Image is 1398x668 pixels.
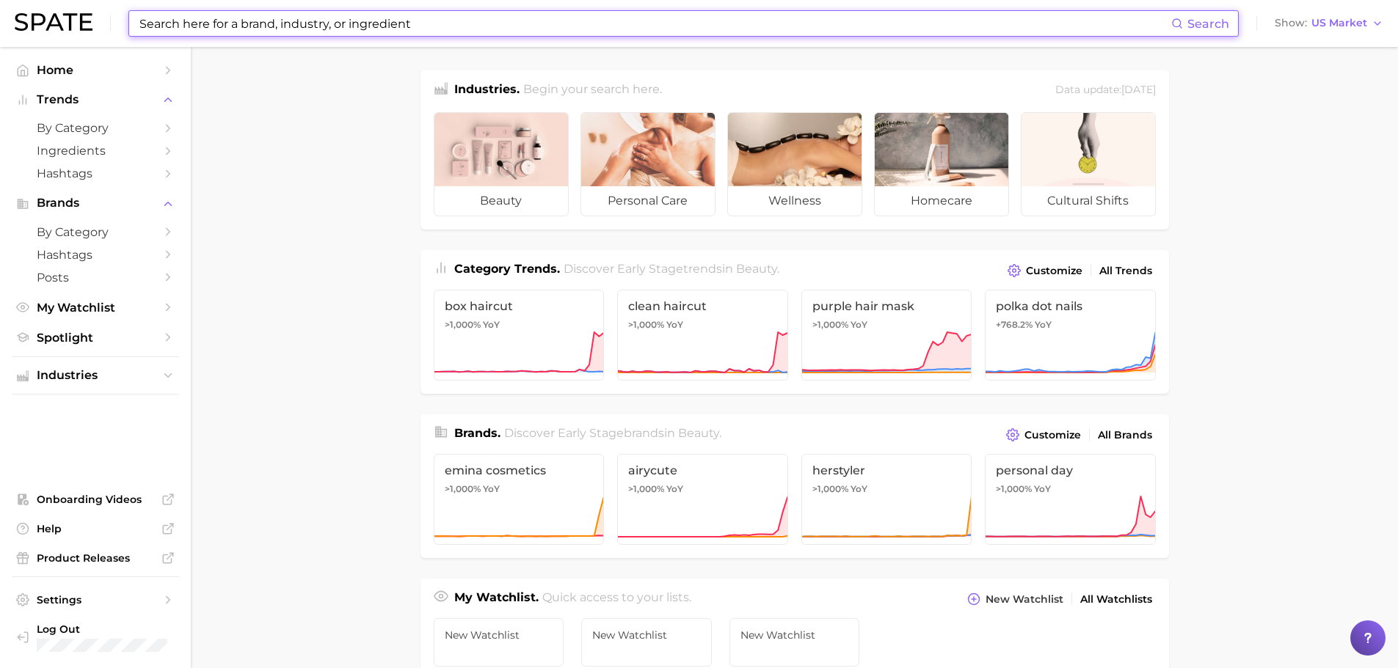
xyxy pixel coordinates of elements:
[12,266,179,289] a: Posts
[1094,425,1156,445] a: All Brands
[801,454,972,545] a: herstyler>1,000% YoY
[37,522,154,535] span: Help
[812,463,961,477] span: herstyler
[37,369,154,382] span: Industries
[454,81,520,100] h1: Industries.
[740,629,849,641] span: New Watchlist
[37,301,154,315] span: My Watchlist
[12,296,179,319] a: My Watchlist
[1187,17,1229,31] span: Search
[504,426,721,440] span: Discover Early Stage brands in .
[1021,112,1156,216] a: cultural shifts
[37,93,154,106] span: Trends
[996,319,1033,330] span: +768.2%
[617,454,788,545] a: airycute>1,000% YoY
[12,221,179,243] a: by Category
[12,117,179,139] a: by Category
[12,364,179,386] button: Industries
[812,319,848,330] span: >1,000%
[37,121,154,135] span: by Category
[628,299,777,313] span: clean haircut
[12,192,179,214] button: Brands
[1022,186,1155,216] span: cultural shifts
[1099,265,1152,277] span: All Trends
[628,463,777,477] span: airycute
[812,299,961,313] span: purple hair mask
[1098,429,1152,441] span: All Brands
[812,483,848,494] span: >1,000%
[454,262,560,276] span: Category Trends .
[445,319,481,330] span: >1,000%
[1275,19,1307,27] span: Show
[483,319,500,331] span: YoY
[666,483,683,495] span: YoY
[851,319,867,331] span: YoY
[581,618,712,667] a: New Watchlist
[1024,429,1081,441] span: Customize
[986,593,1063,606] span: New Watchlist
[728,186,862,216] span: wellness
[12,139,179,162] a: Ingredients
[12,243,179,266] a: Hashtags
[1311,19,1367,27] span: US Market
[12,518,179,540] a: Help
[996,483,1032,494] span: >1,000%
[874,112,1009,216] a: homecare
[445,299,594,313] span: box haircut
[12,59,179,81] a: Home
[580,112,716,216] a: personal care
[434,112,569,216] a: beauty
[12,547,179,569] a: Product Releases
[851,483,867,495] span: YoY
[434,618,564,667] a: New Watchlist
[592,629,701,641] span: New Watchlist
[736,262,777,276] span: beauty
[985,454,1156,545] a: personal day>1,000% YoY
[138,11,1171,36] input: Search here for a brand, industry, or ingredient
[964,589,1066,609] button: New Watchlist
[1080,593,1152,606] span: All Watchlists
[1026,265,1082,277] span: Customize
[37,166,154,180] span: Hashtags
[729,618,860,667] a: New Watchlist
[666,319,683,331] span: YoY
[1035,319,1052,331] span: YoY
[37,623,167,636] span: Log Out
[1034,483,1051,495] span: YoY
[454,426,500,440] span: Brands .
[1055,81,1156,100] div: Data update: [DATE]
[1096,261,1156,281] a: All Trends
[434,454,605,545] a: emina cosmetics>1,000% YoY
[12,589,179,611] a: Settings
[628,483,664,494] span: >1,000%
[542,589,691,609] h2: Quick access to your lists.
[37,248,154,262] span: Hashtags
[12,618,179,656] a: Log out. Currently logged in with e-mail staiger.e@pg.com.
[434,290,605,381] a: box haircut>1,000% YoY
[1004,260,1085,281] button: Customize
[37,197,154,210] span: Brands
[996,299,1145,313] span: polka dot nails
[1271,14,1387,33] button: ShowUS Market
[12,162,179,185] a: Hashtags
[483,483,500,495] span: YoY
[445,629,553,641] span: New Watchlist
[12,89,179,111] button: Trends
[454,589,539,609] h1: My Watchlist.
[628,319,664,330] span: >1,000%
[445,463,594,477] span: emina cosmetics
[617,290,788,381] a: clean haircut>1,000% YoY
[523,81,662,100] h2: Begin your search here.
[678,426,719,440] span: beauty
[801,290,972,381] a: purple hair mask>1,000% YoY
[37,271,154,285] span: Posts
[1077,590,1156,609] a: All Watchlists
[581,186,715,216] span: personal care
[445,483,481,494] span: >1,000%
[564,262,779,276] span: Discover Early Stage trends in .
[434,186,568,216] span: beauty
[37,63,154,77] span: Home
[1002,425,1084,445] button: Customize
[37,551,154,565] span: Product Releases
[12,488,179,510] a: Onboarding Videos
